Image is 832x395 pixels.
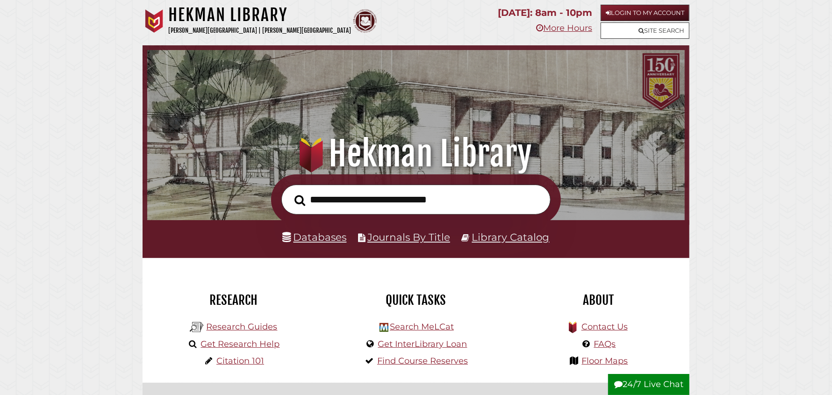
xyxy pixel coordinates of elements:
[160,133,673,174] h1: Hekman Library
[601,5,689,21] a: Login to My Account
[283,231,347,243] a: Databases
[150,292,318,308] h2: Research
[582,356,628,366] a: Floor Maps
[390,322,454,332] a: Search MeLCat
[353,9,377,33] img: Calvin Theological Seminary
[498,5,592,21] p: [DATE]: 8am - 10pm
[216,356,264,366] a: Citation 101
[581,322,628,332] a: Contact Us
[514,292,682,308] h2: About
[536,23,592,33] a: More Hours
[367,231,450,243] a: Journals By Title
[290,192,310,209] button: Search
[143,9,166,33] img: Calvin University
[380,323,388,332] img: Hekman Library Logo
[206,322,277,332] a: Research Guides
[378,339,467,349] a: Get InterLibrary Loan
[190,320,204,334] img: Hekman Library Logo
[594,339,616,349] a: FAQs
[168,25,351,36] p: [PERSON_NAME][GEOGRAPHIC_DATA] | [PERSON_NAME][GEOGRAPHIC_DATA]
[294,194,305,206] i: Search
[168,5,351,25] h1: Hekman Library
[601,22,689,39] a: Site Search
[201,339,280,349] a: Get Research Help
[472,231,550,243] a: Library Catalog
[332,292,500,308] h2: Quick Tasks
[377,356,468,366] a: Find Course Reserves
